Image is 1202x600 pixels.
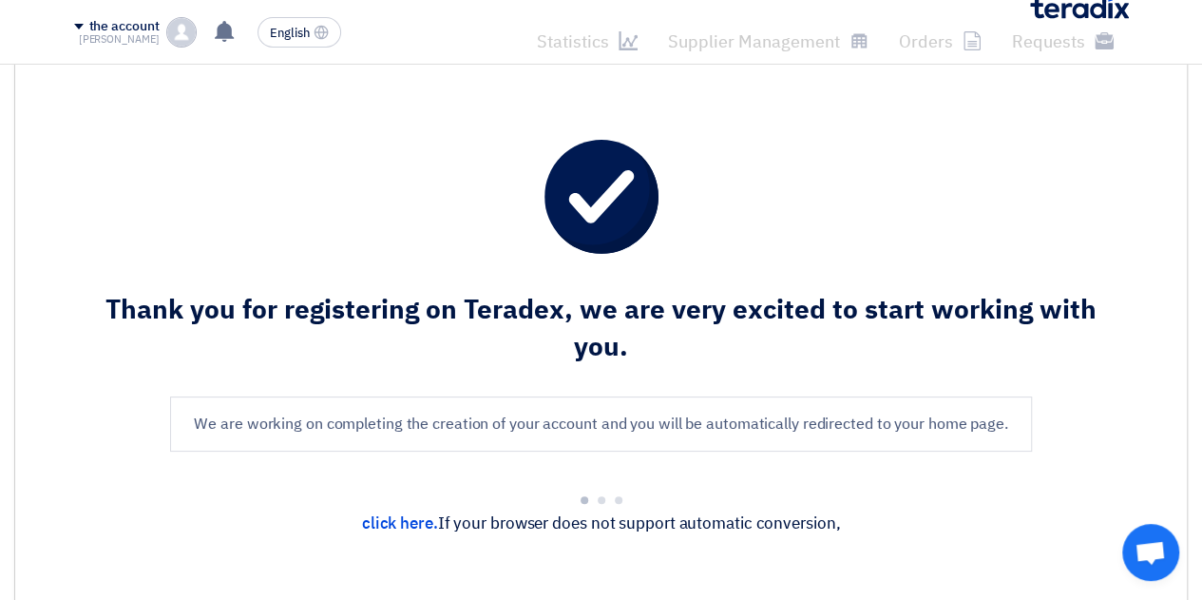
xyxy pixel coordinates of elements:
[258,17,341,48] button: English
[79,31,160,48] font: [PERSON_NAME]
[89,16,160,36] font: the account
[438,512,841,535] font: If your browser does not support automatic conversion,
[166,17,197,48] img: profile_test.png
[105,290,1097,367] font: Thank you for registering on Teradex, we are very excited to start working with you.
[362,512,438,535] font: click here.
[544,140,658,254] img: tick.svg
[194,413,1007,435] font: We are working on completing the creation of your account and you will be automatically redirecte...
[270,24,310,42] font: English
[1122,524,1179,581] a: Open chat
